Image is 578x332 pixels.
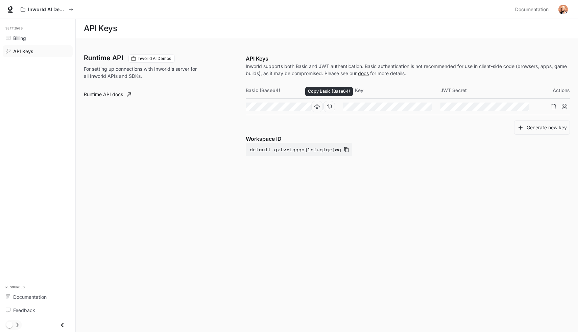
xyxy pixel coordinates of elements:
a: Billing [3,32,73,44]
button: default-gxtvrlqqqcj1niugiqrjwq [246,143,352,156]
th: JWT Key [343,82,440,98]
th: Basic (Base64) [246,82,343,98]
span: Inworld AI Demos [135,56,174,62]
span: Billing [13,35,26,42]
div: Copy Basic (Base64) [305,87,353,96]
span: Documentation [515,5,549,14]
button: Delete API key [548,101,559,112]
span: API Keys [13,48,33,55]
button: All workspaces [18,3,76,16]
span: Dark mode toggle [6,321,13,328]
th: JWT Secret [440,82,538,98]
img: User avatar [558,5,568,14]
h3: Runtime API [84,54,123,61]
a: Documentation [512,3,554,16]
button: User avatar [556,3,570,16]
span: Documentation [13,293,47,301]
button: Copy Basic (Base64) [323,101,335,112]
p: Inworld AI Demos [28,7,66,13]
a: Documentation [3,291,73,303]
a: docs [358,70,369,76]
a: API Keys [3,45,73,57]
p: For setting up connections with Inworld's server for all Inworld APIs and SDKs. [84,65,201,80]
button: Close drawer [55,318,70,332]
button: Generate new key [514,120,570,135]
h1: API Keys [84,22,117,35]
a: Runtime API docs [81,88,134,101]
span: Feedback [13,307,35,314]
p: API Keys [246,54,570,63]
div: These keys will apply to your current workspace only [128,54,175,63]
p: Inworld supports both Basic and JWT authentication. Basic authentication is not recommended for u... [246,63,570,77]
button: Suspend API key [559,101,570,112]
a: Feedback [3,304,73,316]
th: Actions [537,82,570,98]
p: Workspace ID [246,135,570,143]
